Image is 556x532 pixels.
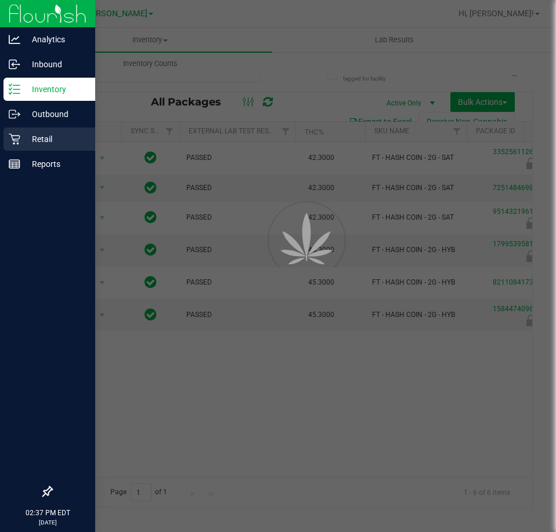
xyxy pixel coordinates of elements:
[9,158,20,170] inline-svg: Reports
[5,508,90,518] p: 02:37 PM EDT
[9,59,20,70] inline-svg: Inbound
[9,108,20,120] inline-svg: Outbound
[5,518,90,527] p: [DATE]
[20,32,90,46] p: Analytics
[20,157,90,171] p: Reports
[9,34,20,45] inline-svg: Analytics
[20,132,90,146] p: Retail
[20,82,90,96] p: Inventory
[9,83,20,95] inline-svg: Inventory
[9,133,20,145] inline-svg: Retail
[20,57,90,71] p: Inbound
[20,107,90,121] p: Outbound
